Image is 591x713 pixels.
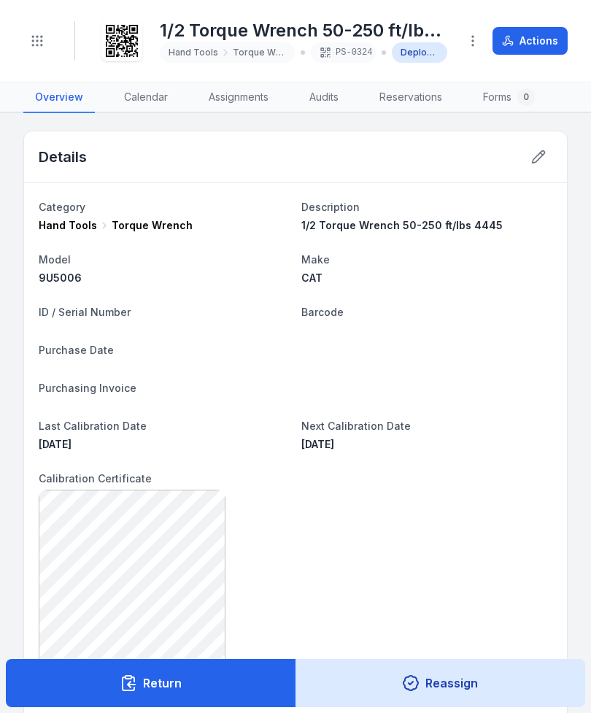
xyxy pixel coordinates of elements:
[112,82,179,113] a: Calendar
[23,27,51,55] button: Toggle navigation
[492,27,568,55] button: Actions
[392,42,448,63] div: Deployed
[295,659,586,707] button: Reassign
[39,253,71,266] span: Model
[23,82,95,113] a: Overview
[471,82,546,113] a: Forms0
[301,271,322,284] span: CAT
[301,219,503,231] span: 1/2 Torque Wrench 50-250 ft/lbs 4445
[39,420,147,432] span: Last Calibration Date
[298,82,350,113] a: Audits
[160,19,447,42] h1: 1/2 Torque Wrench 50-250 ft/lbs 4445
[39,218,97,233] span: Hand Tools
[39,201,85,213] span: Category
[112,218,193,233] span: Torque Wrench
[39,344,114,356] span: Purchase Date
[301,438,334,450] time: 5/9/2025, 12:00:00 am
[39,271,82,284] span: 9U5006
[301,306,344,318] span: Barcode
[368,82,454,113] a: Reservations
[517,88,535,106] div: 0
[301,438,334,450] span: [DATE]
[39,438,72,450] time: 5/3/2025, 12:00:00 am
[233,47,286,58] span: Torque Wrench
[6,659,296,707] button: Return
[39,438,72,450] span: [DATE]
[301,420,411,432] span: Next Calibration Date
[169,47,218,58] span: Hand Tools
[301,201,360,213] span: Description
[39,472,152,485] span: Calibration Certificate
[301,253,330,266] span: Make
[39,382,136,394] span: Purchasing Invoice
[311,42,375,63] div: PS-0324
[39,306,131,318] span: ID / Serial Number
[197,82,280,113] a: Assignments
[39,147,87,167] h2: Details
